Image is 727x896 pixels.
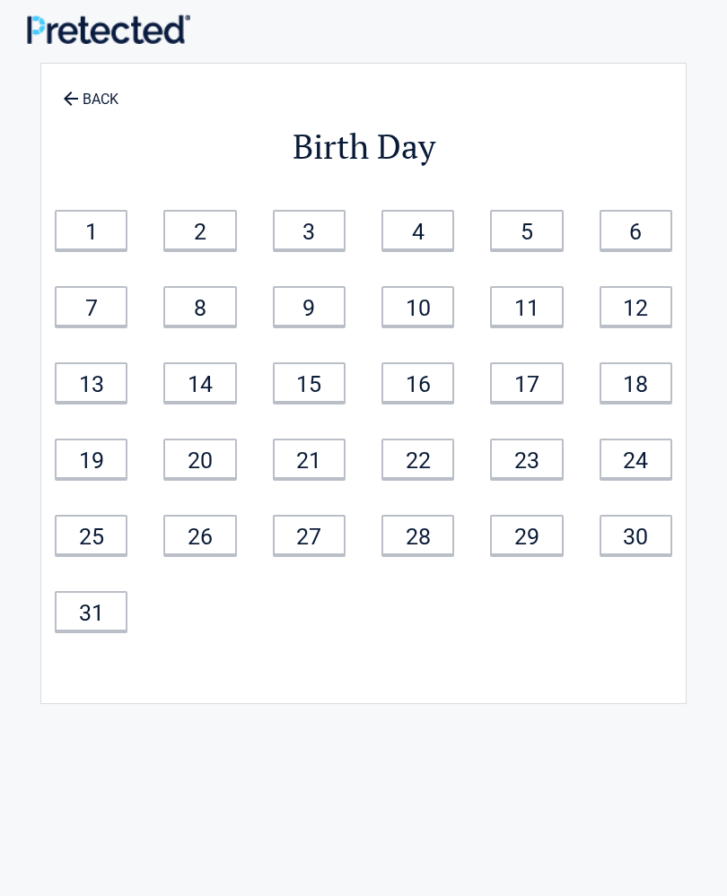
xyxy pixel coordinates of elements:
a: 4 [381,210,454,250]
a: 29 [490,515,563,555]
a: 2 [163,210,236,250]
a: BACK [59,75,122,107]
a: 26 [163,515,236,555]
a: 21 [273,439,346,479]
a: 20 [163,439,236,479]
a: 12 [600,286,672,326]
a: 30 [600,515,672,555]
a: 6 [600,210,672,250]
a: 1 [55,210,127,250]
a: 7 [55,286,127,326]
a: 27 [273,515,346,555]
a: 8 [163,286,236,326]
a: 5 [490,210,563,250]
a: 19 [55,439,127,479]
img: Main Logo [27,14,190,44]
a: 16 [381,362,454,403]
a: 9 [273,286,346,326]
a: 24 [600,439,672,479]
h2: Birth Day [50,124,677,170]
a: 22 [381,439,454,479]
a: 18 [600,362,672,403]
a: 28 [381,515,454,555]
a: 23 [490,439,563,479]
a: 13 [55,362,127,403]
a: 3 [273,210,346,250]
a: 31 [55,591,127,631]
a: 25 [55,515,127,555]
a: 14 [163,362,236,403]
a: 15 [273,362,346,403]
a: 10 [381,286,454,326]
a: 17 [490,362,563,403]
a: 11 [490,286,563,326]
